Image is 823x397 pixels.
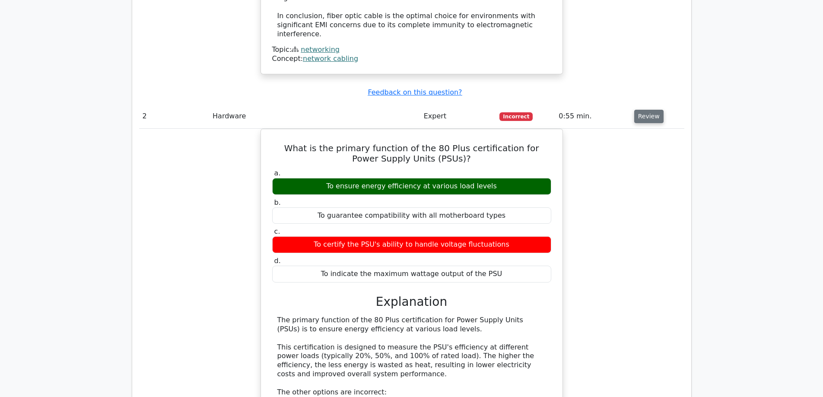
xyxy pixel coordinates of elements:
[272,178,551,195] div: To ensure energy efficiency at various load levels
[139,104,210,129] td: 2
[274,198,281,206] span: b.
[271,143,552,164] h5: What is the primary function of the 80 Plus certification for Power Supply Units (PSUs)?
[272,207,551,224] div: To guarantee compatibility with all motherboard types
[272,54,551,64] div: Concept:
[555,104,630,129] td: 0:55 min.
[272,236,551,253] div: To certify the PSU's ability to handle voltage fluctuations
[274,169,281,177] span: a.
[274,257,281,265] span: d.
[209,104,420,129] td: Hardware
[272,45,551,54] div: Topic:
[499,112,533,121] span: Incorrect
[634,110,664,123] button: Review
[368,88,462,96] a: Feedback on this question?
[272,266,551,283] div: To indicate the maximum wattage output of the PSU
[420,104,496,129] td: Expert
[277,295,546,309] h3: Explanation
[301,45,340,54] a: networking
[274,227,280,235] span: c.
[303,54,358,63] a: network cabling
